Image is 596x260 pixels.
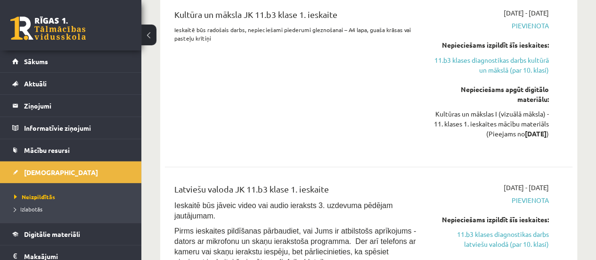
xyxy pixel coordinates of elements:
legend: Ziņojumi [24,95,130,117]
a: Mācību resursi [12,139,130,161]
p: Ieskaitē būs radošais darbs, nepieciešami piederumi gleznošanai – A4 lapa, guaša krāsas vai paste... [174,25,419,42]
div: Latviešu valoda JK 11.b3 klase 1. ieskaite [174,182,419,200]
a: [DEMOGRAPHIC_DATA] [12,161,130,183]
div: Nepieciešams apgūt digitālo materiālu: [433,84,549,104]
a: Sākums [12,50,130,72]
span: Sākums [24,57,48,66]
legend: Informatīvie ziņojumi [24,117,130,139]
span: Digitālie materiāli [24,230,80,238]
a: Informatīvie ziņojumi [12,117,130,139]
strong: [DATE] [525,129,547,137]
a: Neizpildītās [14,193,132,201]
a: 11.b3 klases diagnostikas darbs latviešu valodā (par 10. klasi) [433,229,549,249]
span: Mācību resursi [24,146,70,154]
span: [DEMOGRAPHIC_DATA] [24,168,98,176]
div: Kultūras un mākslas I (vizuālā māksla) - 11. klases 1. ieskaites mācību materiāls (Pieejams no ) [433,109,549,138]
a: Izlabotās [14,205,132,213]
span: Neizpildītās [14,193,55,201]
span: [DATE] - [DATE] [504,8,549,18]
a: Rīgas 1. Tālmācības vidusskola [10,17,86,40]
span: [DATE] - [DATE] [504,182,549,192]
span: Izlabotās [14,205,42,213]
a: 11.b3 klases diagnostikas darbs kultūrā un mākslā (par 10. klasi) [433,55,549,75]
a: Ziņojumi [12,95,130,117]
div: Kultūra un māksla JK 11.b3 klase 1. ieskaite [174,8,419,25]
span: Pievienota [433,195,549,205]
span: Aktuāli [24,79,47,88]
a: Aktuāli [12,73,130,94]
span: Pievienota [433,21,549,31]
div: Nepieciešams izpildīt šīs ieskaites: [433,214,549,224]
span: Ieskaitē būs jāveic video vai audio ieraksts 3. uzdevuma pēdējam jautājumam. [174,201,392,219]
a: Digitālie materiāli [12,223,130,245]
div: Nepieciešams izpildīt šīs ieskaites: [433,40,549,50]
